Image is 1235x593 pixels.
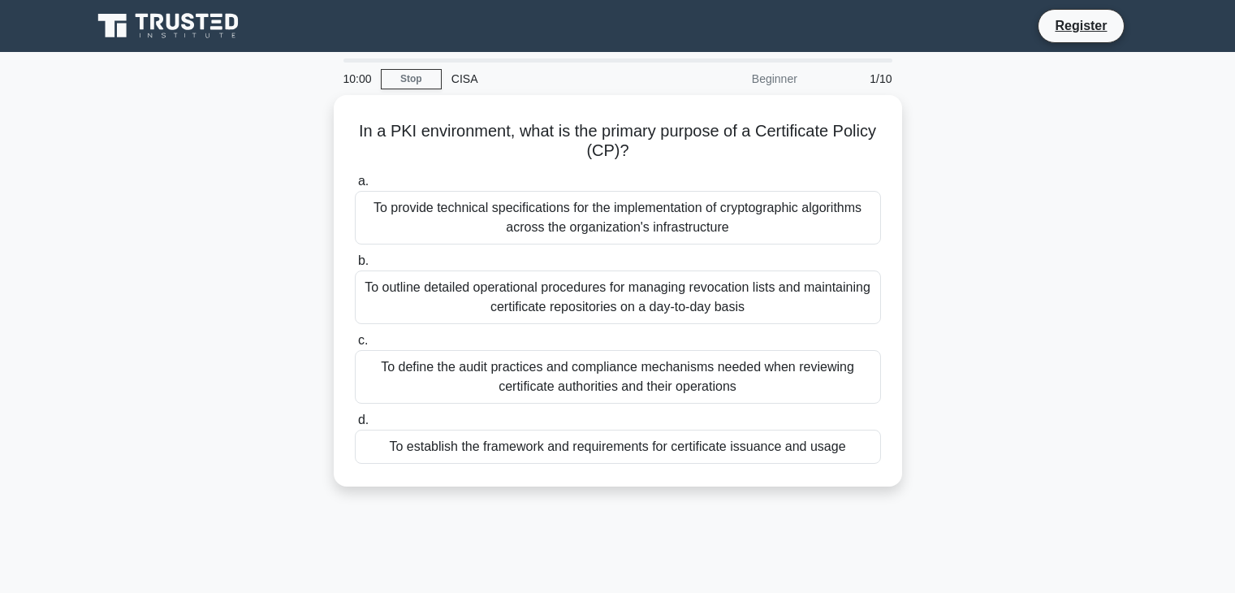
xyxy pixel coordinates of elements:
span: a. [358,174,369,188]
div: To define the audit practices and compliance mechanisms needed when reviewing certificate authori... [355,350,881,404]
div: To establish the framework and requirements for certificate issuance and usage [355,430,881,464]
div: To provide technical specifications for the implementation of cryptographic algorithms across the... [355,191,881,245]
div: 1/10 [807,63,902,95]
span: d. [358,413,369,426]
h5: In a PKI environment, what is the primary purpose of a Certificate Policy (CP)? [353,121,883,162]
span: c. [358,333,368,347]
div: Beginner [665,63,807,95]
div: 10:00 [334,63,381,95]
span: b. [358,253,369,267]
a: Stop [381,69,442,89]
div: To outline detailed operational procedures for managing revocation lists and maintaining certific... [355,271,881,324]
div: CISA [442,63,665,95]
a: Register [1045,15,1116,36]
